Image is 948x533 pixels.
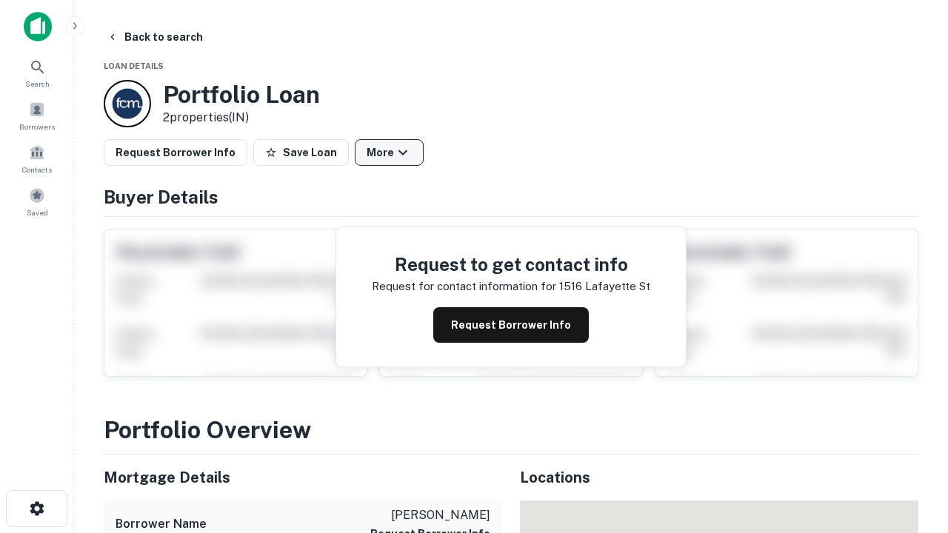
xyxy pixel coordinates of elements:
a: Borrowers [4,95,70,135]
span: Saved [27,207,48,218]
h4: Request to get contact info [372,251,650,278]
p: [PERSON_NAME] [370,506,490,524]
button: More [355,139,424,166]
iframe: Chat Widget [874,367,948,438]
h3: Portfolio Overview [104,412,918,448]
span: Contacts [22,164,52,175]
p: 1516 lafayette st [559,278,650,295]
a: Saved [4,181,70,221]
button: Request Borrower Info [104,139,247,166]
a: Search [4,53,70,93]
span: Borrowers [19,121,55,133]
a: Contacts [4,138,70,178]
p: 2 properties (IN) [163,109,320,127]
span: Loan Details [104,61,164,70]
h5: Locations [520,466,918,489]
h6: Borrower Name [116,515,207,533]
button: Back to search [101,24,209,50]
h5: Mortgage Details [104,466,502,489]
button: Save Loan [253,139,349,166]
button: Request Borrower Info [433,307,589,343]
h3: Portfolio Loan [163,81,320,109]
span: Search [25,78,50,90]
p: Request for contact information for [372,278,556,295]
h4: Buyer Details [104,184,918,210]
img: capitalize-icon.png [24,12,52,41]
